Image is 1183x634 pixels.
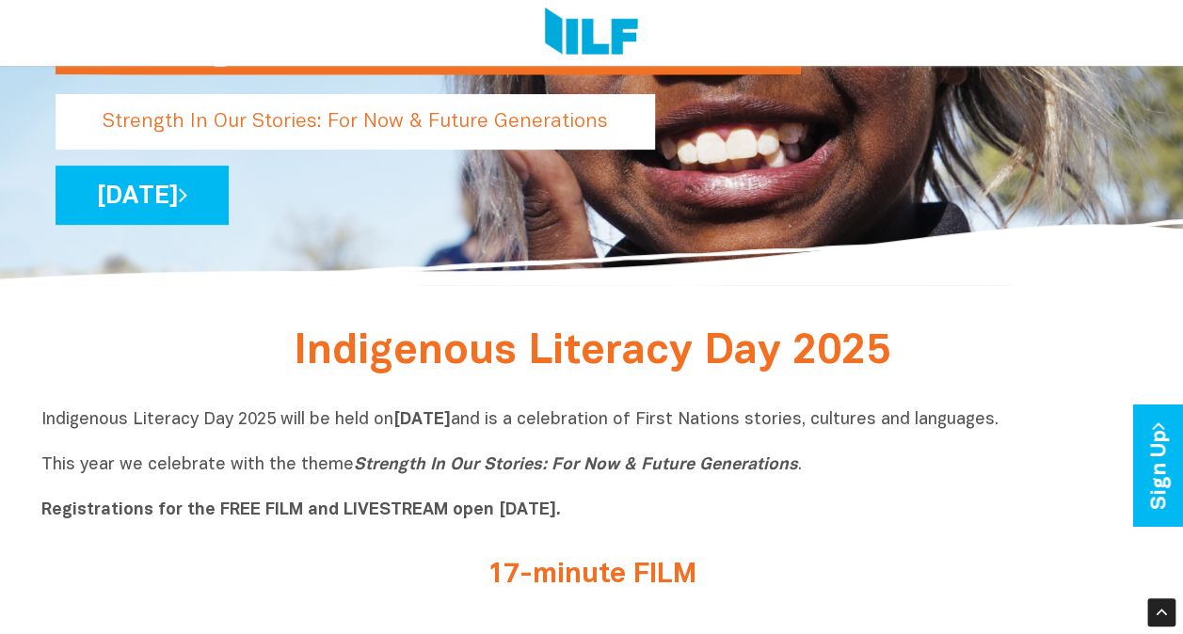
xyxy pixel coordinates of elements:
div: Scroll Back to Top [1147,598,1175,626]
b: [DATE] [393,412,451,428]
h2: 17-minute FILM [239,560,945,591]
span: Indigenous Literacy Day 2025 [294,333,890,372]
a: [DATE] [56,166,229,225]
i: Strength In Our Stories: For Now & Future Generations [354,457,798,473]
p: Indigenous Literacy Day 2025 will be held on and is a celebration of First Nations stories, cultu... [41,409,1143,522]
p: Strength In Our Stories: For Now & Future Generations [56,94,655,150]
img: Logo [545,8,638,58]
b: Registrations for the FREE FILM and LIVESTREAM open [DATE]. [41,502,561,518]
